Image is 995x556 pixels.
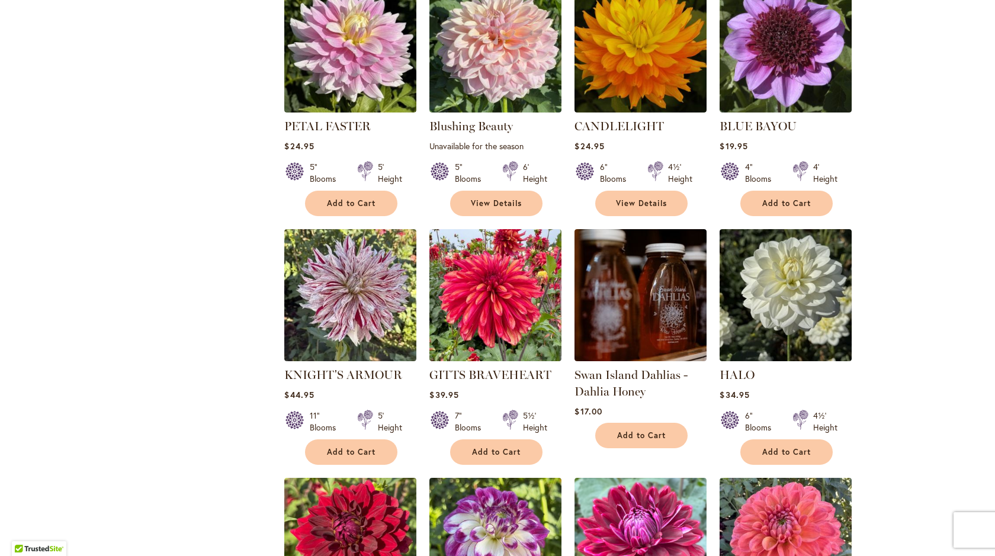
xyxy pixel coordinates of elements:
a: BLUE BAYOU [720,104,852,115]
a: CANDLELIGHT [574,104,707,115]
a: PETAL FASTER [284,104,416,115]
div: 6" Blooms [600,161,633,185]
div: 6' Height [523,161,547,185]
img: Swan Island Dahlias - Dahlia Honey [574,229,707,361]
iframe: Launch Accessibility Center [9,514,42,547]
button: Add to Cart [450,439,543,465]
span: $24.95 [574,140,604,152]
div: 4½' Height [668,161,692,185]
a: PETAL FASTER [284,119,371,133]
a: View Details [595,191,688,216]
span: Add to Cart [327,198,375,208]
span: View Details [616,198,667,208]
div: 6" Blooms [745,410,778,433]
span: $17.00 [574,406,602,417]
a: KNIGHTS ARMOUR [284,352,416,364]
div: 5' Height [378,161,402,185]
img: HALO [720,229,852,361]
button: Add to Cart [740,439,833,465]
button: Add to Cart [595,423,688,448]
span: View Details [471,198,522,208]
span: Add to Cart [762,447,811,457]
div: 5' Height [378,410,402,433]
button: Add to Cart [305,191,397,216]
a: View Details [450,191,543,216]
span: $39.95 [429,389,458,400]
div: 7" Blooms [455,410,488,433]
a: GITTS BRAVEHEART [429,368,551,382]
a: Swan Island Dahlias - Dahlia Honey [574,368,688,398]
button: Add to Cart [740,191,833,216]
div: 11" Blooms [310,410,343,433]
a: KNIGHT'S ARMOUR [284,368,402,382]
div: 4" Blooms [745,161,778,185]
span: Add to Cart [762,198,811,208]
div: 5" Blooms [310,161,343,185]
a: Swan Island Dahlias - Dahlia Honey [574,352,707,364]
span: Add to Cart [617,430,666,441]
div: 5" Blooms [455,161,488,185]
a: CANDLELIGHT [574,119,664,133]
span: $44.95 [284,389,314,400]
a: HALO [720,368,755,382]
a: Blushing Beauty [429,119,513,133]
img: KNIGHTS ARMOUR [284,229,416,361]
span: $24.95 [284,140,314,152]
div: 4' Height [813,161,837,185]
div: 4½' Height [813,410,837,433]
img: GITTS BRAVEHEART [429,229,561,361]
button: Add to Cart [305,439,397,465]
span: $19.95 [720,140,747,152]
span: Add to Cart [327,447,375,457]
span: $34.95 [720,389,749,400]
span: Add to Cart [472,447,521,457]
a: GITTS BRAVEHEART [429,352,561,364]
div: 5½' Height [523,410,547,433]
a: HALO [720,352,852,364]
a: BLUE BAYOU [720,119,797,133]
a: Blushing Beauty [429,104,561,115]
p: Unavailable for the season [429,140,561,152]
